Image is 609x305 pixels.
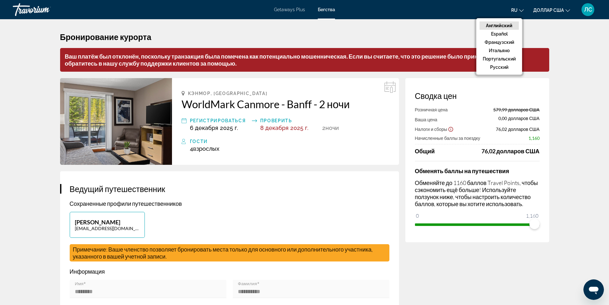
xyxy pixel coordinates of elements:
font: 579,99 долларов США [493,107,539,112]
font: Общий [415,148,435,155]
font: 2 [322,124,325,131]
ngx-slider: ngx-слайдер [415,223,540,225]
font: Начисленные баллы за поездку [415,135,480,141]
font: Розничная цена [415,107,448,112]
font: ru [511,8,518,13]
a: WorldMark Canmore - Banff - 2 ночи [182,98,389,110]
button: русский [480,63,519,71]
span: ngx-слайдер [529,219,540,229]
button: Показать разбивку налогов и сборов [415,126,454,132]
font: Примечание: Ваше членство позволяет бронировать места только для основного или дополнительного уч... [73,246,373,260]
font: Español [491,31,508,36]
font: WorldMark Canmore - Banff - 2 ночи [182,98,350,110]
font: Ваш платёж был отклонён, поскольку транзакция была помечена как потенциально мошенническая. Если ... [65,53,519,67]
font: Ведущий путешественник [70,184,165,194]
font: 1,160 [526,213,538,219]
iframe: Кнопка для запуска окна сообщений [583,279,604,300]
font: Гости [190,139,208,144]
font: Регистрироваться [190,118,246,123]
button: Изменить язык [511,5,524,15]
button: Английский [480,21,519,30]
font: 1,160 [528,135,540,141]
font: Бронирование курорта [60,32,152,42]
font: 0,00 долларов США [498,116,539,121]
font: взрослых [193,145,219,152]
font: 6 декабря 2025 г. [190,124,238,131]
font: 0 [416,213,419,219]
font: 4 [190,145,193,152]
a: Getaways Plus [274,7,305,12]
img: WorldMark Canmore - Banff - 2 ночи [60,78,172,165]
font: французский [485,40,514,45]
font: португальский [483,56,516,61]
font: [PERSON_NAME] [75,219,120,226]
font: Налоги и сборы [415,126,447,132]
font: русский [490,65,508,70]
a: Бегства [318,7,335,12]
font: Английский [486,23,512,28]
font: Сохраненные профили путешественников [70,200,182,207]
font: Сводка цен [415,91,457,100]
a: Травориум [13,1,77,18]
font: 8 декабря 2025 г. [260,124,308,131]
font: Информация [70,268,105,275]
font: Кэнмор, [GEOGRAPHIC_DATA] [188,91,268,96]
button: французский [480,38,519,46]
button: Итальяно [480,46,519,55]
font: Итальяно [489,48,510,53]
font: Ваша цена [415,117,437,122]
font: ЛС [584,6,592,13]
button: Меню пользователя [580,3,596,16]
font: 76,02 долларов США [496,126,539,132]
button: португальский [480,55,519,63]
font: Фамилия [238,281,257,286]
font: доллар США [533,8,564,13]
button: Показать отказ от ответственности за налоги и сборы [448,126,454,132]
font: Имя [75,281,84,286]
font: Проверить [260,118,292,123]
font: Обменяйте до 1160 баллов Travel Points, чтобы сэкономить ещё больше! Используйте ползунок ниже, ч... [415,179,538,207]
font: ночи [325,124,339,131]
button: Español [480,30,519,38]
font: Обменять баллы на путешествия [415,167,509,174]
button: [PERSON_NAME][EMAIL_ADDRESS][DOMAIN_NAME] [70,212,145,238]
font: 76,02 долларов США [481,148,540,155]
font: [EMAIL_ADDRESS][DOMAIN_NAME] [75,226,150,231]
button: Изменить валюту [533,5,570,15]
